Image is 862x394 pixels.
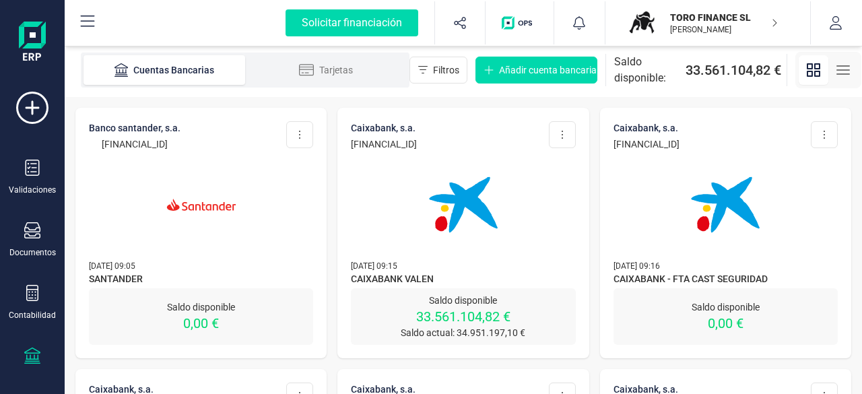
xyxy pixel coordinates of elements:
[622,1,794,44] button: TOTORO FINANCE SL[PERSON_NAME]
[614,121,679,135] p: CAIXABANK, S.A.
[627,8,657,38] img: TO
[670,24,778,35] p: [PERSON_NAME]
[89,314,313,333] p: 0,00 €
[269,1,434,44] button: Solicitar financiación
[89,137,180,151] p: [FINANCIAL_ID]
[89,272,313,288] span: SANTANDER
[9,185,56,195] div: Validaciones
[351,307,575,326] p: 33.561.104,82 €
[9,310,56,321] div: Contabilidad
[351,137,417,151] p: [FINANCIAL_ID]
[494,1,545,44] button: Logo de OPS
[614,54,680,86] span: Saldo disponible:
[351,121,417,135] p: CAIXABANK, S.A.
[351,294,575,307] p: Saldo disponible
[110,63,218,77] div: Cuentas Bancarias
[89,300,313,314] p: Saldo disponible
[89,261,135,271] span: [DATE] 09:05
[614,137,679,151] p: [FINANCIAL_ID]
[9,247,56,258] div: Documentos
[499,63,597,77] span: Añadir cuenta bancaria
[670,11,778,24] p: TORO FINANCE SL
[351,261,397,271] span: [DATE] 09:15
[89,121,180,135] p: BANCO SANTANDER, S.A.
[433,63,459,77] span: Filtros
[19,22,46,65] img: Logo Finanedi
[614,300,838,314] p: Saldo disponible
[502,16,537,30] img: Logo de OPS
[686,61,781,79] span: 33.561.104,82 €
[614,314,838,333] p: 0,00 €
[286,9,418,36] div: Solicitar financiación
[351,326,575,339] p: Saldo actual: 34.951.197,10 €
[351,272,575,288] span: CAIXABANK VALEN
[409,57,467,84] button: Filtros
[614,272,838,288] span: CAIXABANK - FTA CAST SEGURIDAD
[272,63,380,77] div: Tarjetas
[614,261,660,271] span: [DATE] 09:16
[475,57,598,84] button: Añadir cuenta bancaria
